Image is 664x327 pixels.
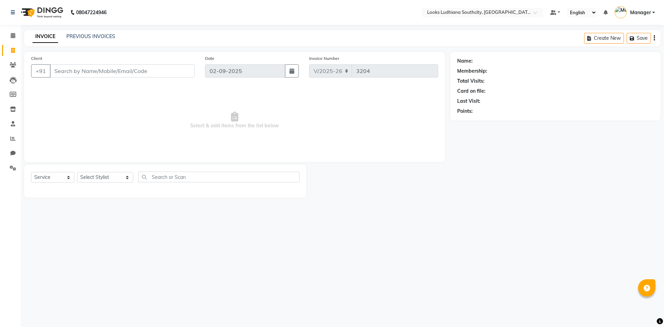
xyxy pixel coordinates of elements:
[31,55,42,62] label: Client
[615,6,627,18] img: Manager
[457,78,485,85] div: Total Visits:
[457,98,480,105] div: Last Visit:
[31,86,438,155] span: Select & add items from the list below
[31,64,50,78] button: +91
[630,9,651,16] span: Manager
[138,172,299,182] input: Search or Scan
[635,299,657,320] iframe: chat widget
[457,88,486,95] div: Card on file:
[33,30,58,43] a: INVOICE
[584,33,624,44] button: Create New
[457,57,473,65] div: Name:
[309,55,339,62] label: Invoice Number
[457,67,487,75] div: Membership:
[205,55,214,62] label: Date
[627,33,651,44] button: Save
[18,3,65,22] img: logo
[76,3,107,22] b: 08047224946
[50,64,195,78] input: Search by Name/Mobile/Email/Code
[457,108,473,115] div: Points:
[66,33,115,39] a: PREVIOUS INVOICES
